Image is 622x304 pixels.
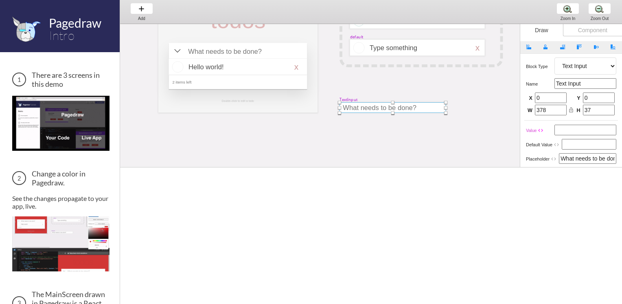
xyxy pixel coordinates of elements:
[554,142,559,148] i: code
[526,64,554,69] h5: Block type
[554,78,616,89] input: Text Input
[568,107,574,113] i: lock_open
[552,16,583,21] div: Zoom In
[584,16,615,21] div: Zoom Out
[551,156,556,162] i: code
[563,24,622,36] div: Component
[12,96,110,151] img: 3 screens
[12,70,110,88] h3: There are 3 screens in this demo
[49,28,74,43] span: Intro
[538,128,543,133] i: code
[339,97,357,102] div: TextInput
[12,216,110,271] img: Change a color in Pagedraw
[350,34,364,39] div: default
[12,16,41,42] img: favicon.png
[475,43,480,53] div: x
[595,4,604,13] img: zoom-minus.png
[137,4,146,13] img: baseline-add-24px.svg
[526,156,550,161] span: Placeholder
[576,107,580,115] span: H
[526,128,537,133] span: Value
[520,24,563,36] div: Draw
[475,16,480,25] div: x
[563,4,572,13] img: zoom-plus.png
[12,194,110,210] p: See the changes propagate to your app, live.
[528,95,532,102] span: X
[576,95,580,102] span: Y
[526,142,552,147] span: Default Value
[49,15,101,30] span: Pagedraw
[528,107,532,115] span: W
[126,16,157,21] div: Add
[526,82,554,86] h5: name
[12,169,110,187] h3: Change a color in Pagedraw.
